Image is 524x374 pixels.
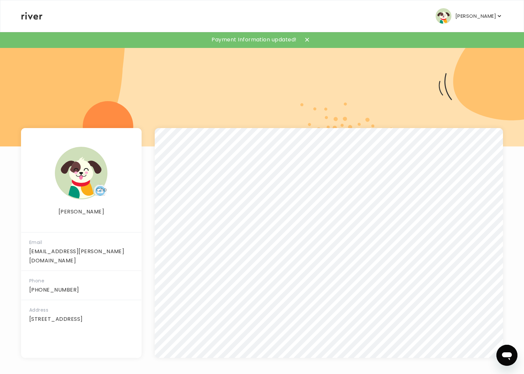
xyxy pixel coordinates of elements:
[29,277,44,284] span: Phone
[436,8,451,24] img: user avatar
[29,285,133,295] p: [PHONE_NUMBER]
[55,147,107,199] img: user avatar
[21,207,141,216] p: [PERSON_NAME]
[29,315,133,324] p: [STREET_ADDRESS]
[29,307,48,313] span: Address
[436,8,503,24] button: user avatar[PERSON_NAME]
[212,35,296,44] span: Payment Information updated!
[496,345,517,366] iframe: Button to launch messaging window
[29,239,42,246] span: Email
[29,247,133,265] p: [EMAIL_ADDRESS][PERSON_NAME][DOMAIN_NAME]
[455,11,496,21] p: [PERSON_NAME]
